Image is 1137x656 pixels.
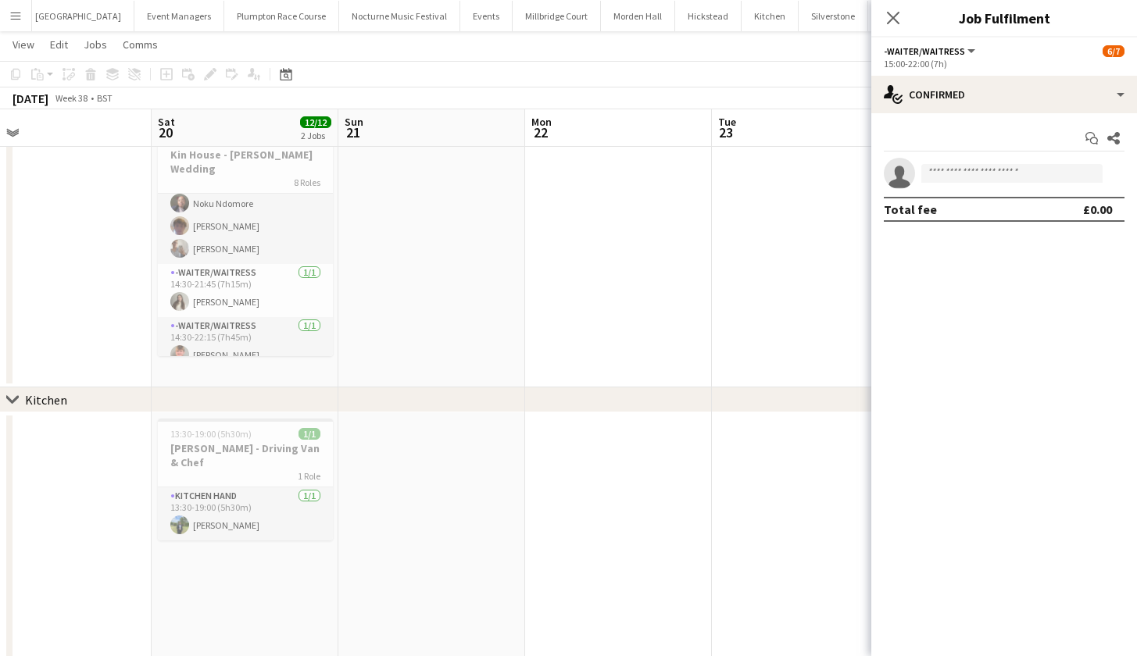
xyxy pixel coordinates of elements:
[158,419,333,540] app-job-card: 13:30-19:00 (5h30m)1/1[PERSON_NAME] - Driving Van & Chef1 RoleKitchen Hand1/113:30-19:00 (5h30m)[...
[675,1,742,31] button: Hickstead
[742,1,799,31] button: Kitchen
[716,123,736,141] span: 23
[799,1,868,31] button: Silverstone
[339,1,460,31] button: Nocturne Music Festival
[158,264,333,317] app-card-role: -Waiter/Waitress1/114:30-21:45 (7h15m)[PERSON_NAME]
[1083,201,1112,217] div: £0.00
[158,143,333,264] app-card-role: Bar & Catering (Waiter / waitress)4/414:30-21:30 (7h)[PERSON_NAME]Noku Ndomore[PERSON_NAME][PERSO...
[224,1,339,31] button: Plumpton Race Course
[884,201,937,217] div: Total fee
[871,76,1137,113] div: Confirmed
[52,92,91,104] span: Week 38
[6,34,41,55] a: View
[345,115,363,129] span: Sun
[718,115,736,129] span: Tue
[529,123,552,141] span: 22
[77,34,113,55] a: Jobs
[170,428,252,440] span: 13:30-19:00 (5h30m)
[513,1,601,31] button: Millbridge Court
[123,37,158,52] span: Comms
[156,123,175,141] span: 20
[50,37,68,52] span: Edit
[158,317,333,370] app-card-role: -Waiter/Waitress1/114:30-22:15 (7h45m)[PERSON_NAME]
[158,115,175,129] span: Sat
[460,1,513,31] button: Events
[300,116,331,128] span: 12/12
[158,487,333,540] app-card-role: Kitchen Hand1/113:30-19:00 (5h30m)[PERSON_NAME]
[601,1,675,31] button: Morden Hall
[884,58,1124,70] div: 15:00-22:00 (7h)
[116,34,164,55] a: Comms
[13,91,48,106] div: [DATE]
[13,37,34,52] span: View
[531,115,552,129] span: Mon
[25,392,67,408] div: Kitchen
[298,470,320,482] span: 1 Role
[342,123,363,141] span: 21
[158,148,333,176] h3: Kin House - [PERSON_NAME] Wedding
[158,125,333,356] app-job-card: 09:30-23:00 (13h30m)11/11Kin House - [PERSON_NAME] Wedding8 Roles[PERSON_NAME]Bar & Catering (Wai...
[884,45,978,57] button: -Waiter/Waitress
[84,37,107,52] span: Jobs
[134,1,224,31] button: Event Managers
[158,441,333,469] h3: [PERSON_NAME] - Driving Van & Chef
[301,130,331,141] div: 2 Jobs
[97,92,113,104] div: BST
[23,1,134,31] button: [GEOGRAPHIC_DATA]
[868,1,980,31] button: [GEOGRAPHIC_DATA]
[884,45,965,57] span: -Waiter/Waitress
[44,34,74,55] a: Edit
[871,8,1137,28] h3: Job Fulfilment
[299,428,320,440] span: 1/1
[294,176,320,188] span: 8 Roles
[1103,45,1124,57] span: 6/7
